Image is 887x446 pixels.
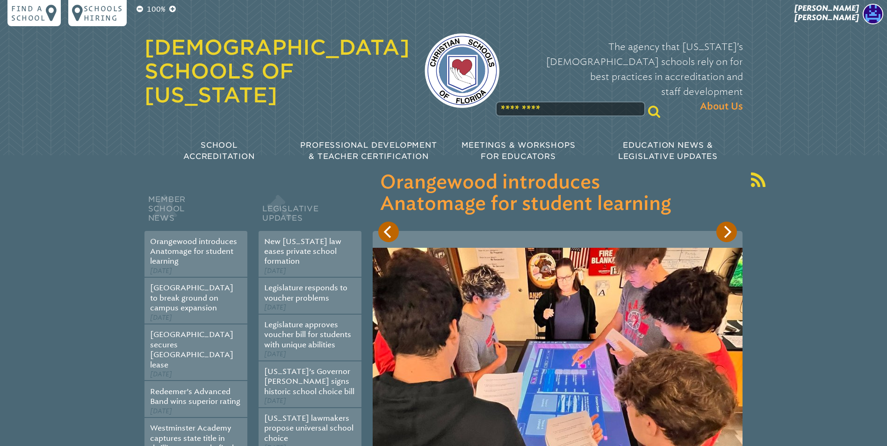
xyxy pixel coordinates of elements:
span: Meetings & Workshops for Educators [462,141,576,161]
span: [DATE] [150,267,172,275]
a: Orangewood introduces Anatomage for student learning [150,237,237,266]
button: Next [716,222,737,242]
span: [DATE] [264,303,286,311]
span: Education News & Legislative Updates [618,141,718,161]
span: [DATE] [150,407,172,415]
img: 132c85ce1a05815fc0ed1ab119190fd4 [863,4,883,24]
p: Find a school [11,4,46,22]
span: Professional Development & Teacher Certification [300,141,437,161]
p: 100% [145,4,167,15]
h3: Orangewood introduces Anatomage for student learning [380,172,735,215]
a: Legislature responds to voucher problems [264,283,347,302]
button: Previous [378,222,399,242]
a: [US_STATE]’s Governor [PERSON_NAME] signs historic school choice bill [264,367,354,396]
span: School Accreditation [183,141,254,161]
a: [US_STATE] lawmakers propose universal school choice [264,414,353,443]
h2: Legislative Updates [259,193,361,231]
a: [DEMOGRAPHIC_DATA] Schools of [US_STATE] [144,35,410,107]
span: [DATE] [150,370,172,378]
h2: Member School News [144,193,247,231]
a: [GEOGRAPHIC_DATA] secures [GEOGRAPHIC_DATA] lease [150,330,233,369]
span: [DATE] [150,314,172,322]
p: Schools Hiring [84,4,123,22]
a: Redeemer’s Advanced Band wins superior rating [150,387,240,406]
span: [DATE] [264,267,286,275]
a: [GEOGRAPHIC_DATA] to break ground on campus expansion [150,283,233,312]
a: Legislature approves voucher bill for students with unique abilities [264,320,351,349]
p: The agency that [US_STATE]’s [DEMOGRAPHIC_DATA] schools rely on for best practices in accreditati... [514,39,743,114]
span: [DATE] [264,350,286,358]
img: csf-logo-web-colors.png [425,33,499,108]
span: [DATE] [264,397,286,405]
span: [PERSON_NAME] [PERSON_NAME] [794,4,859,22]
a: New [US_STATE] law eases private school formation [264,237,341,266]
span: About Us [700,99,743,114]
